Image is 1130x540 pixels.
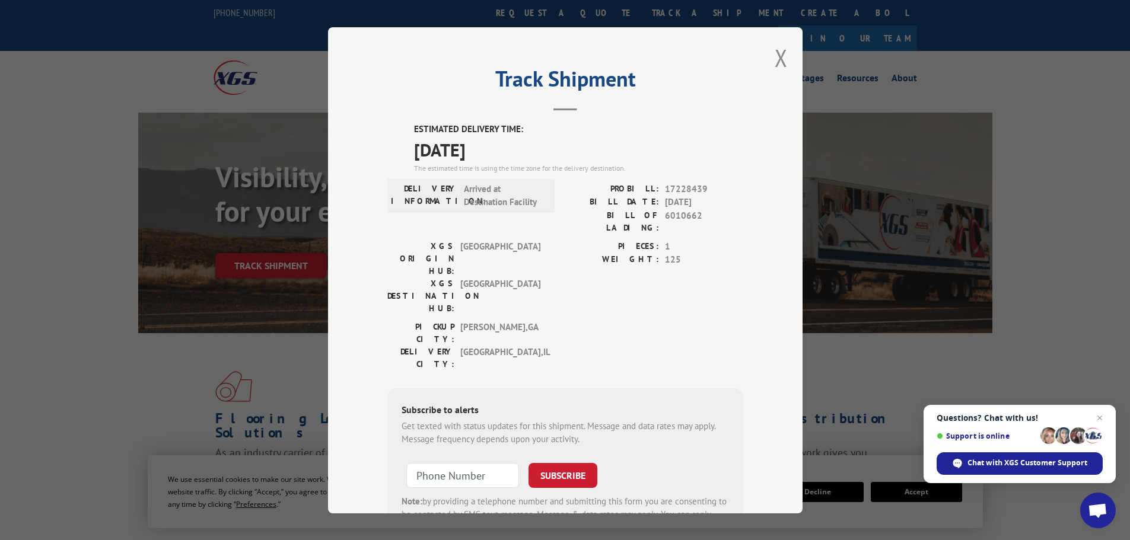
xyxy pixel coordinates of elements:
span: [GEOGRAPHIC_DATA] , IL [460,345,540,370]
span: [DATE] [414,136,743,162]
div: by providing a telephone number and submitting this form you are consenting to be contacted by SM... [402,494,729,535]
div: Subscribe to alerts [402,402,729,419]
span: Chat with XGS Customer Support [967,458,1087,468]
span: [GEOGRAPHIC_DATA] [460,239,540,277]
span: Arrived at Destination Facility [464,182,544,209]
a: Open chat [1080,493,1116,528]
label: BILL DATE: [565,196,659,209]
span: 1 [665,239,743,253]
span: [DATE] [665,196,743,209]
div: Get texted with status updates for this shipment. Message and data rates may apply. Message frequ... [402,419,729,446]
span: Questions? Chat with us! [937,413,1103,423]
span: 125 [665,253,743,267]
div: The estimated time is using the time zone for the delivery destination. [414,162,743,173]
span: [PERSON_NAME] , GA [460,320,540,345]
label: DELIVERY CITY: [387,345,454,370]
span: [GEOGRAPHIC_DATA] [460,277,540,314]
button: SUBSCRIBE [529,462,597,487]
label: WEIGHT: [565,253,659,267]
button: Close modal [775,42,788,74]
label: PICKUP CITY: [387,320,454,345]
label: XGS ORIGIN HUB: [387,239,454,277]
label: BILL OF LADING: [565,209,659,234]
span: Chat with XGS Customer Support [937,452,1103,475]
label: XGS DESTINATION HUB: [387,277,454,314]
span: Support is online [937,432,1036,440]
label: ESTIMATED DELIVERY TIME: [414,123,743,136]
strong: Note: [402,495,422,506]
label: PIECES: [565,239,659,253]
label: DELIVERY INFORMATION: [391,182,458,209]
span: 17228439 [665,182,743,196]
span: 6010662 [665,209,743,234]
input: Phone Number [406,462,519,487]
h2: Track Shipment [387,71,743,93]
label: PROBILL: [565,182,659,196]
